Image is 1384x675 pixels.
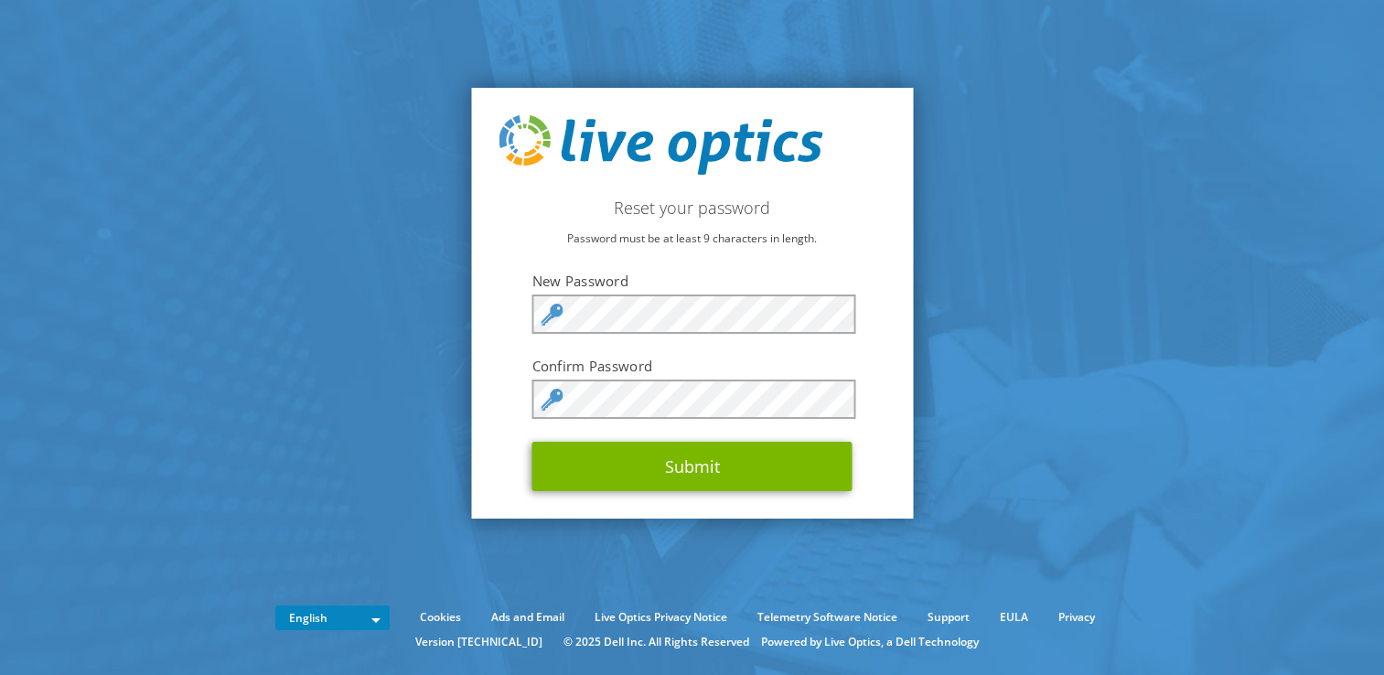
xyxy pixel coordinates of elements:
p: Password must be at least 9 characters in length. [499,229,885,249]
a: EULA [986,607,1042,627]
a: Privacy [1045,607,1109,627]
li: Version [TECHNICAL_ID] [406,632,552,652]
label: New Password [532,272,853,290]
label: Confirm Password [532,357,853,375]
button: Submit [532,442,853,491]
h2: Reset your password [499,198,885,218]
li: Powered by Live Optics, a Dell Technology [761,632,979,652]
a: Ads and Email [477,607,578,627]
a: Support [914,607,983,627]
li: © 2025 Dell Inc. All Rights Reserved [554,632,758,652]
a: Cookies [406,607,475,627]
a: Live Optics Privacy Notice [581,607,741,627]
img: live_optics_svg.svg [499,115,822,176]
a: Telemetry Software Notice [744,607,911,627]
